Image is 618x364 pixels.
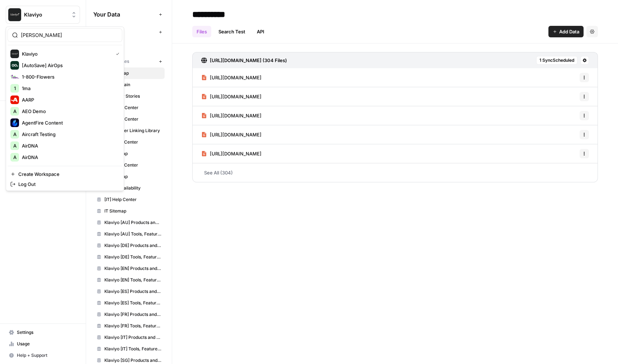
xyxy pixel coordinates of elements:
[104,139,161,145] span: [ES] Help Center
[210,57,287,64] h3: [URL][DOMAIN_NAME] (304 Files)
[93,79,165,90] a: Book of Pain
[22,62,117,69] span: [AutoSave] AirOps
[22,142,117,149] span: AirDNA
[104,104,161,111] span: [DE] Help Center
[104,116,161,122] span: [EN] Help Center
[14,85,16,92] span: 1
[104,219,161,226] span: Klaviyo [AU] Products and Solutions
[104,196,161,203] span: [IT] Help Center
[192,163,598,182] a: See All (304)
[8,179,122,189] a: Log Out
[536,56,577,65] button: 1 SyncScheduled
[93,205,165,217] a: IT Sitemap
[104,208,161,214] span: IT Sitemap
[93,343,165,355] a: Klaviyo [IT] Tools, Features, Marketing Resources, Glossary, Blogs
[6,327,80,338] a: Settings
[93,10,156,19] span: Your Data
[17,341,77,347] span: Usage
[104,231,161,237] span: Klaviyo [AU] Tools, Features, Marketing Resources, Glossary, Blogs
[93,194,165,205] a: [IT] Help Center
[104,300,161,306] span: Klaviyo [ES] Tools, Features, Marketing Resources, Glossary, Blogs
[104,346,161,352] span: Klaviyo [IT] Tools, Features, Marketing Resources, Glossary, Blogs
[93,228,165,240] a: Klaviyo [AU] Tools, Features, Marketing Resources, Glossary, Blogs
[93,102,165,113] a: [DE] Help Center
[201,87,261,106] a: [URL][DOMAIN_NAME]
[8,169,122,179] a: Create Workspace
[104,288,161,295] span: Klaviyo [ES] Products and Solutions
[10,95,19,104] img: AARP Logo
[13,154,16,161] span: A
[201,144,261,163] a: [URL][DOMAIN_NAME]
[253,26,269,37] a: API
[10,61,19,70] img: [AutoSave] AirOps Logo
[8,8,21,21] img: Klaviyo Logo
[6,27,124,191] div: Workspace: Klaviyo
[93,113,165,125] a: [EN] Help Center
[104,162,161,168] span: [FR] Help Center
[201,52,287,68] a: [URL][DOMAIN_NAME] (304 Files)
[214,26,250,37] a: Search Test
[210,93,261,100] span: [URL][DOMAIN_NAME]
[17,352,77,359] span: Help + Support
[18,181,117,188] span: Log Out
[24,11,67,18] span: Klaviyo
[539,57,574,64] span: 1 Sync Scheduled
[13,142,16,149] span: A
[210,112,261,119] span: [URL][DOMAIN_NAME]
[104,185,161,191] span: Global Availability
[210,150,261,157] span: [URL][DOMAIN_NAME]
[22,73,117,80] span: 1-800-Flowers
[93,67,165,79] a: AU Sitemap
[22,119,117,126] span: AgentFire Content
[22,85,117,92] span: 1ma
[93,309,165,320] a: Klaviyo [FR] Products and Solutions
[93,240,165,251] a: Klaviyo [DE] Products and Solutions
[13,131,16,138] span: A
[104,70,161,76] span: AU Sitemap
[6,338,80,350] a: Usage
[104,277,161,283] span: Klaviyo [EN] Tools, Features, Marketing Resources, Glossary, Blogs
[93,263,165,274] a: Klaviyo [EN] Products and Solutions
[93,332,165,343] a: Klaviyo [IT] Products and Solutions
[22,131,117,138] span: Aircraft Testing
[104,334,161,341] span: Klaviyo [IT] Products and Solutions
[10,118,19,127] img: AgentFire Content Logo
[93,217,165,228] a: Klaviyo [AU] Products and Solutions
[104,41,161,47] span: Klaviyo
[6,6,80,24] button: Workspace: Klaviyo
[210,131,261,138] span: [URL][DOMAIN_NAME]
[10,73,19,81] img: 1-800-Flowers Logo
[93,297,165,309] a: Klaviyo [ES] Tools, Features, Marketing Resources, Glossary, Blogs
[104,127,161,134] span: [EN] Master Linking Library
[104,173,161,180] span: FR Sitemap
[22,108,117,115] span: AEO Demo
[10,50,19,58] img: Klaviyo Logo
[104,254,161,260] span: Klaviyo [DE] Tools, Features, Marketing Resources, Glossary, Blogs
[104,323,161,329] span: Klaviyo [FR] Tools, Features, Marketing Resources, Glossary, Blogs
[93,148,165,159] a: ES Sitemap
[559,28,579,35] span: Add Data
[93,182,165,194] a: Global Availability
[201,125,261,144] a: [URL][DOMAIN_NAME]
[104,357,161,364] span: Klaviyo [SG] Products and Solutions
[104,242,161,249] span: Klaviyo [DE] Products and Solutions
[22,154,117,161] span: AirDNA
[93,286,165,297] a: Klaviyo [ES] Products and Solutions
[201,106,261,125] a: [URL][DOMAIN_NAME]
[104,311,161,318] span: Klaviyo [FR] Products and Solutions
[93,320,165,332] a: Klaviyo [FR] Tools, Features, Marketing Resources, Glossary, Blogs
[22,96,117,103] span: AARP
[93,159,165,171] a: [FR] Help Center
[201,68,261,87] a: [URL][DOMAIN_NAME]
[192,26,211,37] a: Files
[93,251,165,263] a: Klaviyo [DE] Tools, Features, Marketing Resources, Glossary, Blogs
[17,329,77,336] span: Settings
[13,108,16,115] span: A
[93,274,165,286] a: Klaviyo [EN] Tools, Features, Marketing Resources, Glossary, Blogs
[93,171,165,182] a: FR Sitemap
[104,265,161,272] span: Klaviyo [EN] Products and Solutions
[210,74,261,81] span: [URL][DOMAIN_NAME]
[104,93,161,99] span: Customer Stories
[104,150,161,157] span: ES Sitemap
[93,38,165,50] a: Klaviyo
